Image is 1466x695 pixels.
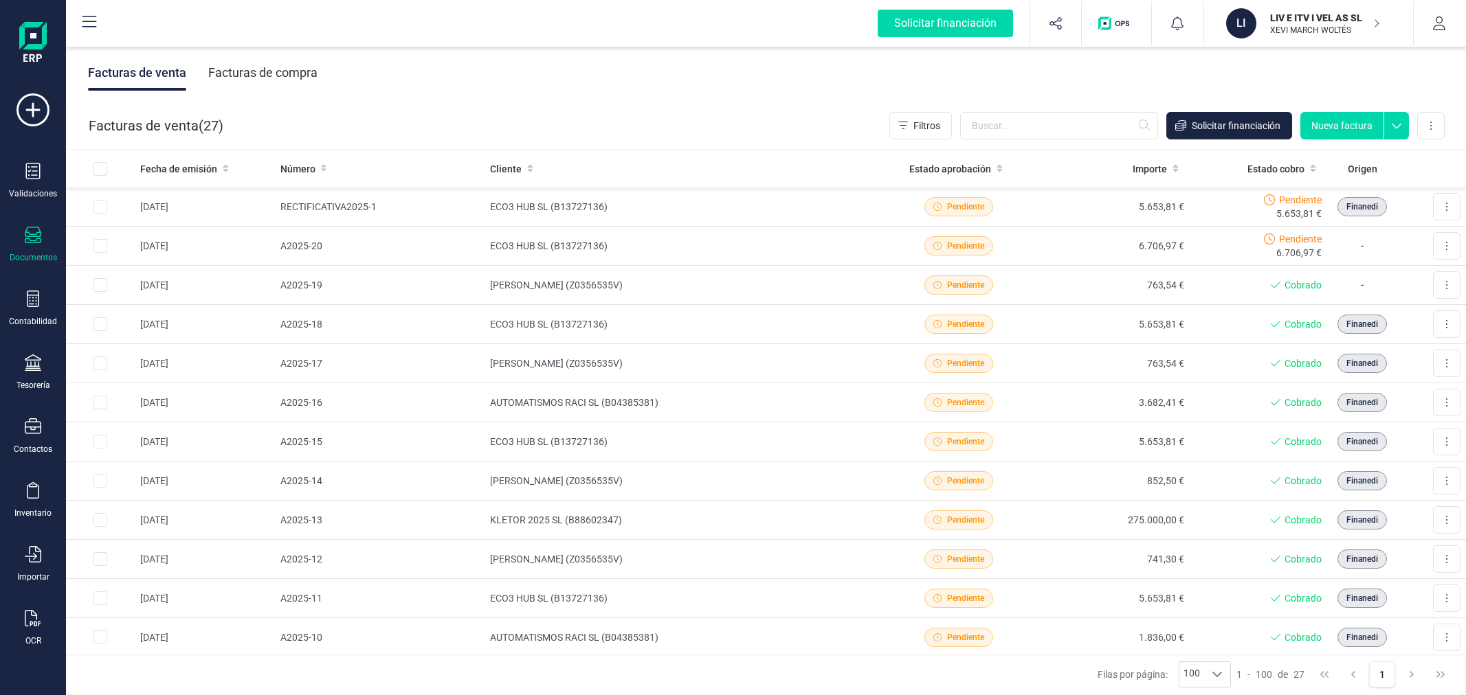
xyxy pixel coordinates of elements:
input: Buscar... [960,112,1158,139]
td: 6.706,97 € [1036,227,1190,266]
td: ECO3 HUB SL (B13727136) [485,422,882,462]
td: AUTOMATISMOS RACI SL (B04385381) [485,618,882,657]
td: 3.682,41 € [1036,383,1190,422]
td: [DATE] [135,344,275,383]
span: Pendiente [947,201,984,213]
span: 1 [1236,668,1242,681]
td: [DATE] [135,227,275,266]
td: [DATE] [135,422,275,462]
td: ECO3 HUB SL (B13727136) [485,579,882,618]
div: Filas por página: [1098,661,1231,687]
td: [DATE] [135,305,275,344]
div: Row Selected 4e75d889-8382-40b8-93be-4ed94337f458 [93,513,107,527]
td: [PERSON_NAME] (Z0356535V) [485,462,882,501]
td: [PERSON_NAME] (Z0356535V) [485,266,882,305]
div: Contabilidad [9,316,57,327]
p: - [1333,238,1392,254]
span: Cobrado [1285,591,1322,605]
span: 100 [1179,662,1204,687]
td: ECO3 HUB SL (B13727136) [485,187,882,227]
div: LI [1226,8,1256,38]
div: Row Selected a1a63c8b-eea6-45a7-835a-d235d513770d [93,474,107,488]
span: Origen [1348,162,1377,176]
td: 1.836,00 € [1036,618,1190,657]
td: A2025-16 [275,383,485,422]
span: Pendiente [947,514,984,526]
p: LIV E ITV I VEL AS SL [1270,11,1380,25]
span: Finanedi [1346,357,1378,369]
span: Estado aprobación [909,162,991,176]
span: Estado cobro [1247,162,1304,176]
div: Tesorería [16,380,50,391]
span: Pendiente [947,435,984,448]
div: Row Selected eb2b4952-f20c-477a-b02b-a16925fbb247 [93,317,107,331]
span: de [1278,668,1288,681]
span: Cobrado [1285,552,1322,566]
p: - [1333,277,1392,293]
td: 763,54 € [1036,266,1190,305]
td: A2025-17 [275,344,485,383]
div: All items unselected [93,162,107,176]
span: Pendiente [947,279,984,291]
span: 27 [203,116,219,135]
img: Logo Finanedi [19,22,47,66]
span: Finanedi [1346,396,1378,409]
span: Cobrado [1285,356,1322,370]
span: Importe [1133,162,1167,176]
div: Validaciones [9,188,57,199]
div: Documentos [10,252,57,263]
td: ECO3 HUB SL (B13727136) [485,305,882,344]
td: [DATE] [135,579,275,618]
button: Filtros [889,112,952,139]
td: 275.000,00 € [1036,501,1190,540]
td: [DATE] [135,501,275,540]
div: Facturas de compra [208,55,318,91]
td: AUTOMATISMOS RACI SL (B04385381) [485,383,882,422]
td: [DATE] [135,540,275,579]
span: Pendiente [1279,193,1322,207]
td: [DATE] [135,383,275,422]
span: Pendiente [947,475,984,487]
div: Contactos [14,444,52,455]
td: [PERSON_NAME] (Z0356535V) [485,344,882,383]
span: Pendiente [947,631,984,643]
td: A2025-10 [275,618,485,657]
button: Page 1 [1369,661,1395,687]
td: RECTIFICATIVA2025-1 [275,187,485,227]
img: Logo de OPS [1098,16,1135,30]
p: XEVI MARCH WOLTÉS [1270,25,1380,36]
div: Row Selected f60c3c7f-e44e-4423-acc8-46856b1dc125 [93,200,107,214]
span: Pendiente [1279,232,1322,246]
span: Pendiente [947,396,984,409]
button: LILIV E ITV I VEL AS SLXEVI MARCH WOLTÉS [1221,1,1397,45]
td: KLETOR 2025 SL (B88602347) [485,501,882,540]
div: Inventario [14,508,52,519]
span: Fecha de emisión [140,162,217,176]
button: Solicitar financiación [1166,112,1292,139]
span: 27 [1293,668,1304,681]
span: Pendiente [947,318,984,330]
div: Facturas de venta [88,55,186,91]
td: A2025-11 [275,579,485,618]
span: Número [280,162,315,176]
td: [DATE] [135,618,275,657]
td: 5.653,81 € [1036,187,1190,227]
span: Finanedi [1346,318,1378,330]
td: 5.653,81 € [1036,422,1190,462]
span: Finanedi [1346,514,1378,526]
div: Solicitar financiación [878,10,1013,37]
span: Pendiente [947,357,984,369]
span: Finanedi [1346,475,1378,487]
td: 763,54 € [1036,344,1190,383]
span: Pendiente [947,240,984,252]
td: A2025-19 [275,266,485,305]
span: Cobrado [1285,435,1322,448]
button: Solicitar financiación [861,1,1030,45]
td: [PERSON_NAME] (Z0356535V) [485,540,882,579]
span: Finanedi [1346,553,1378,565]
span: Finanedi [1346,592,1378,604]
div: OCR [25,635,41,646]
div: Row Selected c6e21d8c-2f9e-4044-b85d-2489977154b8 [93,435,107,448]
span: 100 [1256,668,1272,681]
td: A2025-12 [275,540,485,579]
